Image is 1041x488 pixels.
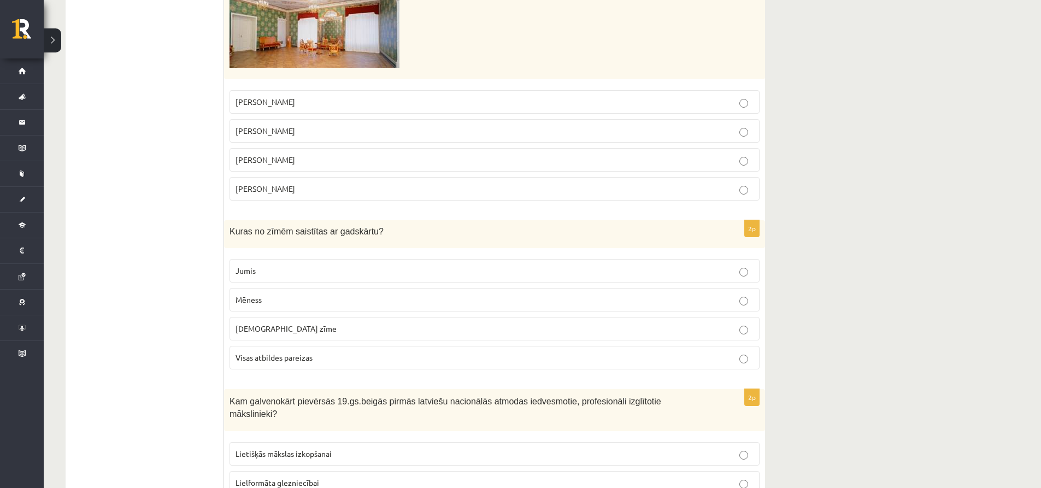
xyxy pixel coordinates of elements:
[739,326,748,334] input: [DEMOGRAPHIC_DATA] zīme
[739,128,748,137] input: [PERSON_NAME]
[230,227,384,236] span: Kuras no zīmēm saistītas ar gadskārtu?
[744,220,760,237] p: 2p
[739,99,748,108] input: [PERSON_NAME]
[739,355,748,363] input: Visas atbildes pareizas
[236,184,295,193] span: [PERSON_NAME]
[739,268,748,277] input: Jumis
[739,297,748,305] input: Mēness
[236,352,313,362] span: Visas atbildes pareizas
[236,266,256,275] span: Jumis
[236,126,295,136] span: [PERSON_NAME]
[236,449,332,458] span: Lietišķās mākslas izkopšanai
[236,478,319,487] span: Lielformāta glezniecībai
[744,389,760,406] p: 2p
[12,19,44,46] a: Rīgas 1. Tālmācības vidusskola
[236,295,262,304] span: Mēness
[236,324,337,333] span: [DEMOGRAPHIC_DATA] zīme
[236,155,295,164] span: [PERSON_NAME]
[739,186,748,195] input: [PERSON_NAME]
[236,97,295,107] span: [PERSON_NAME]
[230,397,661,419] span: Kam galvenokārt pievērsās 19.gs.beigās pirmās latviešu nacionālās atmodas iedvesmotie, profesionā...
[739,451,748,460] input: Lietišķās mākslas izkopšanai
[739,157,748,166] input: [PERSON_NAME]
